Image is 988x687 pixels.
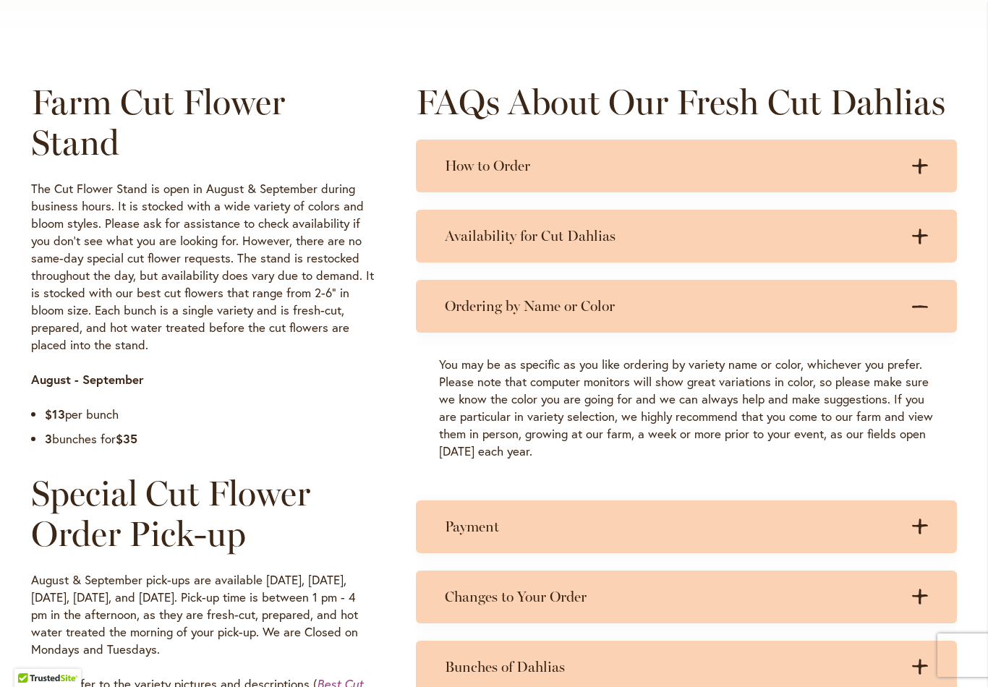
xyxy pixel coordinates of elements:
h3: Changes to Your Order [445,588,899,606]
strong: 3 [45,430,52,447]
p: August & September pick-ups are available [DATE], [DATE], [DATE], [DATE], and [DATE]. Pick-up tim... [31,571,374,658]
strong: $35 [116,430,137,447]
summary: Changes to Your Order [416,571,957,623]
li: per bunch [45,406,374,423]
h2: Farm Cut Flower Stand [31,82,374,163]
summary: Availability for Cut Dahlias [416,210,957,263]
summary: Ordering by Name or Color [416,280,957,333]
strong: August - September [31,371,144,388]
strong: $13 [45,406,65,422]
h2: Special Cut Flower Order Pick-up [31,473,374,554]
summary: How to Order [416,140,957,192]
h3: Payment [445,518,899,536]
p: You may be as specific as you like ordering by variety name or color, whichever you prefer. Pleas... [439,356,934,460]
h3: Availability for Cut Dahlias [445,227,899,245]
h3: How to Order [445,157,899,175]
h2: FAQs About Our Fresh Cut Dahlias [416,82,957,122]
li: bunches for [45,430,374,448]
summary: Payment [416,500,957,553]
p: The Cut Flower Stand is open in August & September during business hours. It is stocked with a wi... [31,180,374,354]
h3: Ordering by Name or Color [445,297,899,315]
